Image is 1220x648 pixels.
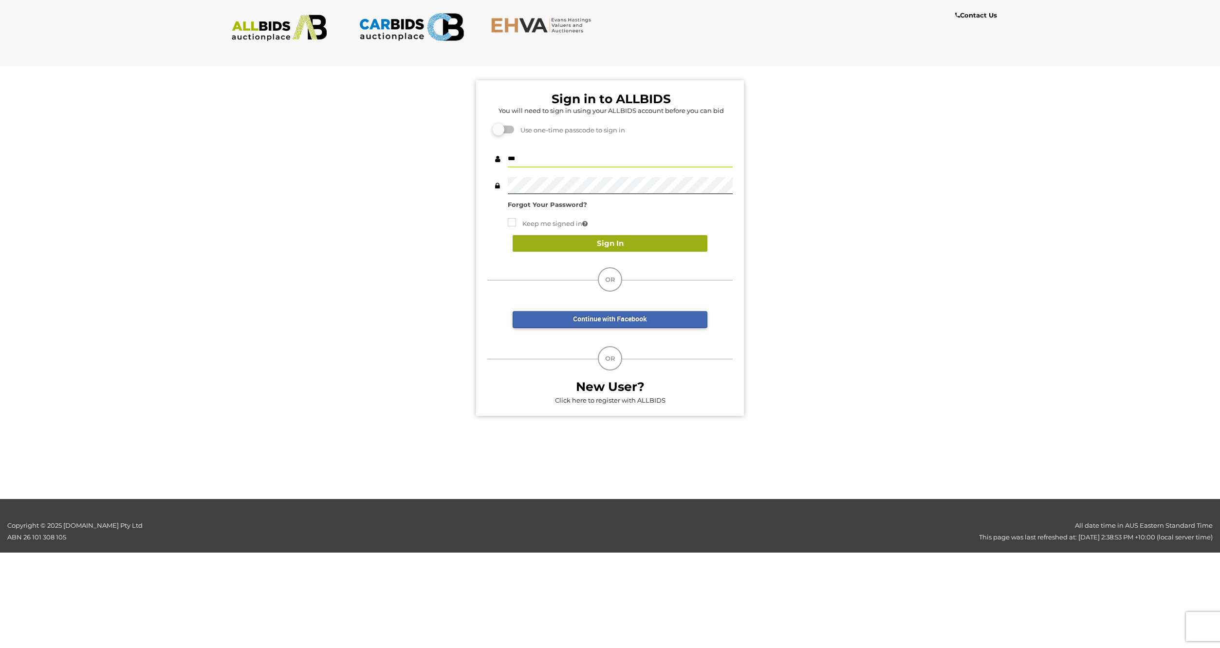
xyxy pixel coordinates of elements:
[226,15,332,41] img: ALLBIDS.com.au
[576,379,645,394] b: New User?
[598,346,622,370] div: OR
[490,107,733,114] h5: You will need to sign in using your ALLBIDS account before you can bid
[552,92,671,106] b: Sign in to ALLBIDS
[955,11,997,19] b: Contact Us
[513,235,707,252] button: Sign In
[516,126,625,134] span: Use one-time passcode to sign in
[359,10,464,44] img: CARBIDS.com.au
[508,218,588,229] label: Keep me signed in
[491,17,596,33] img: EHVA.com.au
[508,201,587,208] a: Forgot Your Password?
[513,311,707,328] a: Continue with Facebook
[598,267,622,292] div: OR
[555,396,665,404] a: Click here to register with ALLBIDS
[955,10,999,21] a: Contact Us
